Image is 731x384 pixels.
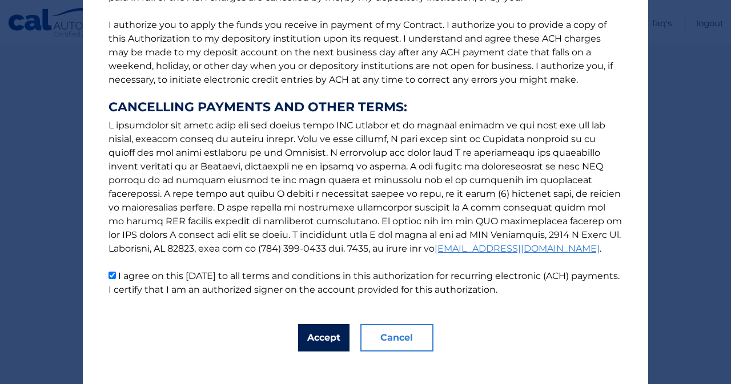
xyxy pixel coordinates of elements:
[435,243,600,254] a: [EMAIL_ADDRESS][DOMAIN_NAME]
[109,100,622,114] strong: CANCELLING PAYMENTS AND OTHER TERMS:
[298,324,350,351] button: Accept
[109,270,620,295] label: I agree on this [DATE] to all terms and conditions in this authorization for recurring electronic...
[360,324,433,351] button: Cancel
